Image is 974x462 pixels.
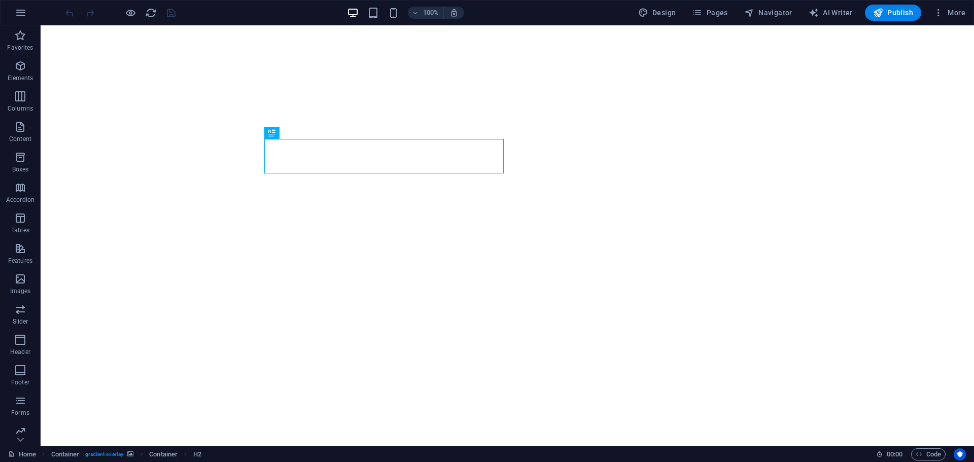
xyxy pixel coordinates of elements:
[8,257,32,265] p: Features
[41,25,974,446] iframe: To enrich screen reader interactions, please activate Accessibility in Grammarly extension settings
[6,196,34,204] p: Accordion
[916,448,941,460] span: Code
[929,5,969,21] button: More
[8,448,36,460] a: Click to cancel selection. Double-click to open Pages
[8,74,33,82] p: Elements
[8,104,33,113] p: Columns
[83,448,123,460] span: . gradient-overlay
[9,135,31,143] p: Content
[193,448,201,460] span: Click to select. Double-click to edit
[13,317,28,326] p: Slider
[127,451,133,457] i: This element contains a background
[887,448,902,460] span: 00 00
[11,378,29,386] p: Footer
[11,409,29,417] p: Forms
[894,450,895,458] span: :
[7,44,33,52] p: Favorites
[933,8,965,18] span: More
[876,448,903,460] h6: Session time
[10,287,31,295] p: Images
[954,448,966,460] button: Usercentrics
[51,448,80,460] span: Click to select. Double-click to edit
[911,448,946,460] button: Code
[12,165,29,173] p: Boxes
[149,448,178,460] span: Click to select. Double-click to edit
[11,226,29,234] p: Tables
[51,448,202,460] nav: breadcrumb
[10,348,30,356] p: Header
